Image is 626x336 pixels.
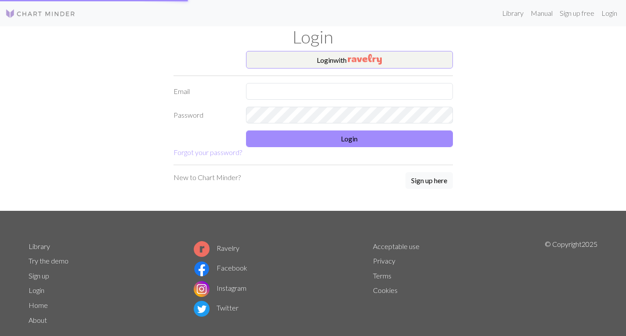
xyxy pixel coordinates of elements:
[194,241,210,257] img: Ravelry logo
[29,316,47,324] a: About
[373,242,420,250] a: Acceptable use
[194,281,210,297] img: Instagram logo
[168,107,241,123] label: Password
[29,257,69,265] a: Try the demo
[405,172,453,190] a: Sign up here
[5,8,76,19] img: Logo
[348,54,382,65] img: Ravelry
[373,286,398,294] a: Cookies
[373,271,391,280] a: Terms
[246,130,453,147] button: Login
[556,4,598,22] a: Sign up free
[545,239,597,328] p: © Copyright 2025
[499,4,527,22] a: Library
[373,257,395,265] a: Privacy
[23,26,603,47] h1: Login
[29,242,50,250] a: Library
[194,244,239,252] a: Ravelry
[598,4,621,22] a: Login
[29,286,44,294] a: Login
[405,172,453,189] button: Sign up here
[29,271,49,280] a: Sign up
[174,148,242,156] a: Forgot your password?
[194,261,210,277] img: Facebook logo
[168,83,241,100] label: Email
[174,172,241,183] p: New to Chart Minder?
[194,301,210,317] img: Twitter logo
[246,51,453,69] button: Loginwith
[194,284,246,292] a: Instagram
[194,264,247,272] a: Facebook
[527,4,556,22] a: Manual
[29,301,48,309] a: Home
[194,303,239,312] a: Twitter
